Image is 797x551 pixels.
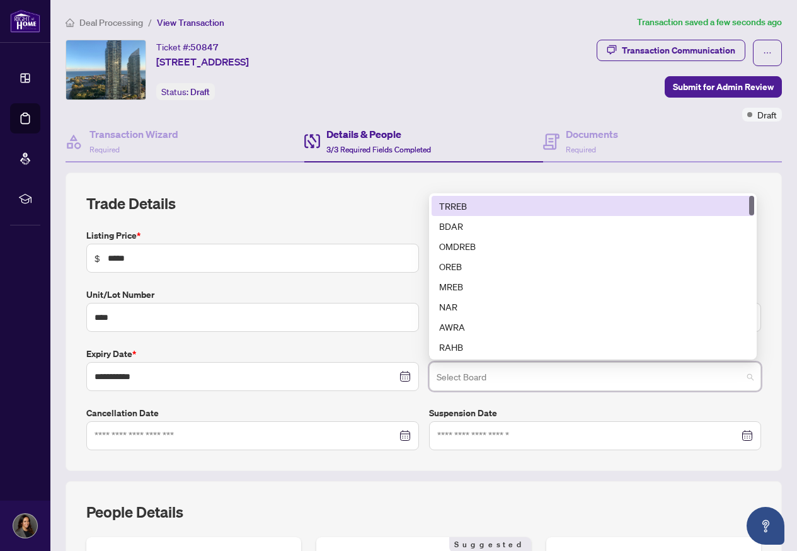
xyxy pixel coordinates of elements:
span: 3/3 Required Fields Completed [326,145,431,154]
img: Profile Icon [13,514,37,538]
div: TRREB [439,199,747,213]
div: MREB [439,280,747,293]
span: [STREET_ADDRESS] [156,54,249,69]
div: OMDREB [439,239,747,253]
div: BDAR [432,216,754,236]
div: Status: [156,83,215,100]
span: Draft [757,108,777,122]
div: NAR [439,300,747,314]
span: View Transaction [157,17,224,28]
h4: Documents [566,127,618,142]
h4: Details & People [326,127,431,142]
button: Transaction Communication [597,40,745,61]
h2: People Details [86,502,183,522]
span: Required [89,145,120,154]
h4: Transaction Wizard [89,127,178,142]
label: Unit/Lot Number [86,288,419,302]
li: / [148,15,152,30]
div: AWRA [439,320,747,334]
span: $ [95,251,100,265]
div: Ticket #: [156,40,219,54]
button: Submit for Admin Review [665,76,782,98]
span: 50847 [190,42,219,53]
label: Expiry Date [86,347,419,361]
span: ellipsis [763,48,772,57]
label: Listing Price [86,229,419,242]
label: Suspension Date [429,406,762,420]
div: MREB [432,276,754,297]
label: Cancellation Date [86,406,419,420]
img: logo [10,9,40,33]
span: Deal Processing [79,17,143,28]
div: AWRA [432,317,754,337]
span: Required [566,145,596,154]
h2: Trade Details [86,193,761,213]
div: TRREB [432,196,754,216]
article: Transaction saved a few seconds ago [637,15,782,30]
div: Transaction Communication [622,40,735,60]
div: NAR [432,297,754,317]
span: Submit for Admin Review [673,77,774,97]
button: Open asap [747,507,784,545]
img: IMG-W12370329_1.jpg [66,40,146,99]
span: home [66,18,74,27]
div: BDAR [439,219,747,233]
div: RAHB [432,337,754,357]
div: OREB [439,259,747,273]
div: OREB [432,256,754,276]
div: OMDREB [432,236,754,256]
span: Draft [190,86,210,98]
div: RAHB [439,340,747,354]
